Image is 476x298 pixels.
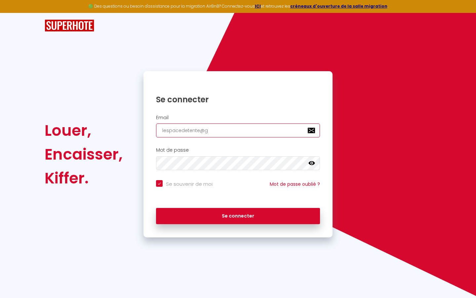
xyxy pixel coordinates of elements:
[5,3,25,23] button: Ouvrir le widget de chat LiveChat
[255,3,261,9] a: ICI
[45,20,94,32] img: SuperHote logo
[270,181,320,187] a: Mot de passe oublié ?
[156,124,320,137] input: Ton Email
[156,208,320,224] button: Se connecter
[45,166,123,190] div: Kiffer.
[290,3,387,9] a: créneaux d'ouverture de la salle migration
[45,142,123,166] div: Encaisser,
[156,115,320,121] h2: Email
[156,94,320,105] h1: Se connecter
[45,119,123,142] div: Louer,
[156,147,320,153] h2: Mot de passe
